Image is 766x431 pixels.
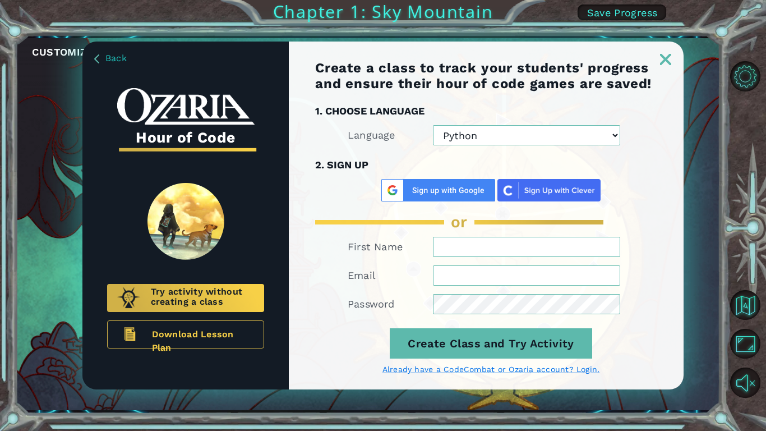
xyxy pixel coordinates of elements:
[390,328,592,359] button: Create Class and Try Activity
[315,364,667,374] a: Already have a CodeCombat or Ozaria account? Login.
[348,240,403,254] label: First Name
[348,297,395,311] label: Password
[152,328,256,341] span: Download Lesson Plan
[348,269,376,282] label: Email
[315,60,667,91] h1: Create a class to track your students' progress and ensure their hour of code games are saved!
[117,125,255,150] h3: Hour of Code
[107,320,264,349] a: Download Lesson Plan
[497,179,601,201] img: clever_sso_button@2x.png
[117,88,255,125] img: whiteOzariaWordmark.png
[315,103,667,120] h3: 1. CHOOSE LANGUAGE
[451,213,468,231] span: or
[315,157,667,173] h3: 2. SIGN UP
[117,287,141,309] img: Ozaria.png
[381,179,495,201] img: Google%20Sign%20Up.png
[94,54,99,63] img: BackArrow_Dusk.png
[660,54,671,65] img: ExitButton_Dusk.png
[147,183,224,260] img: SpiritLandReveal.png
[151,287,255,309] span: Try activity without creating a class
[105,53,127,63] span: Back
[348,129,395,142] label: Language
[116,320,144,348] img: LessonPlan.png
